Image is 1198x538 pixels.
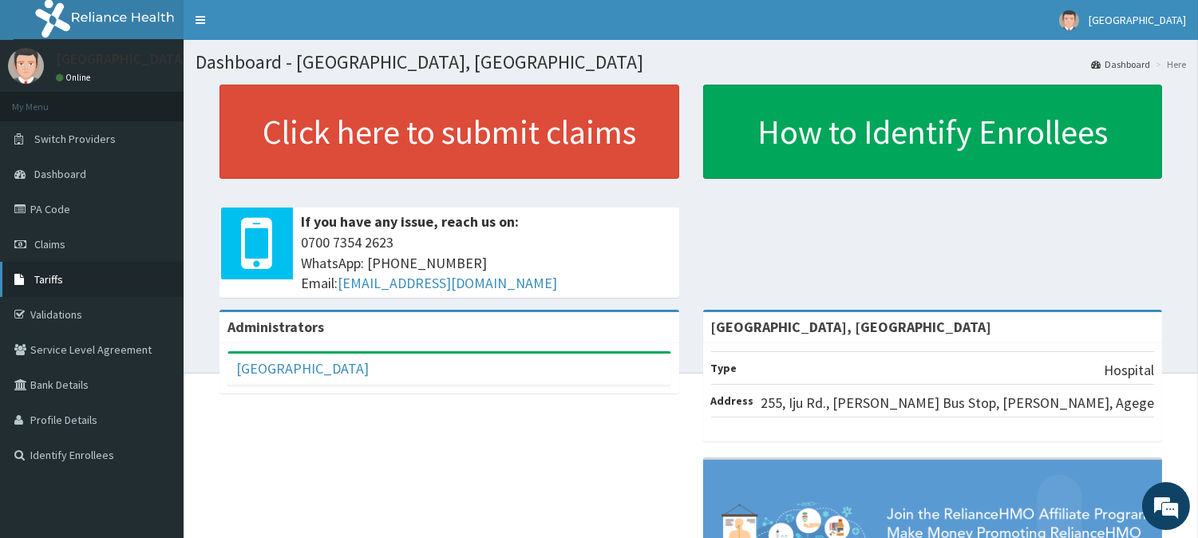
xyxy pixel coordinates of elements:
[1089,13,1186,27] span: [GEOGRAPHIC_DATA]
[34,132,116,146] span: Switch Providers
[196,52,1186,73] h1: Dashboard - [GEOGRAPHIC_DATA], [GEOGRAPHIC_DATA]
[227,318,324,336] b: Administrators
[703,85,1163,179] a: How to Identify Enrollees
[56,52,188,66] p: [GEOGRAPHIC_DATA]
[711,318,992,336] strong: [GEOGRAPHIC_DATA], [GEOGRAPHIC_DATA]
[338,274,557,292] a: [EMAIL_ADDRESS][DOMAIN_NAME]
[56,72,94,83] a: Online
[1152,57,1186,71] li: Here
[1091,57,1150,71] a: Dashboard
[219,85,679,179] a: Click here to submit claims
[301,212,519,231] b: If you have any issue, reach us on:
[1059,10,1079,30] img: User Image
[711,394,754,408] b: Address
[34,237,65,251] span: Claims
[34,167,86,181] span: Dashboard
[301,232,671,294] span: 0700 7354 2623 WhatsApp: [PHONE_NUMBER] Email:
[8,48,44,84] img: User Image
[711,361,737,375] b: Type
[34,272,63,287] span: Tariffs
[1104,360,1154,381] p: Hospital
[761,393,1154,413] p: 255, Iju Rd., [PERSON_NAME] Bus Stop, [PERSON_NAME], Agege
[236,359,369,378] a: [GEOGRAPHIC_DATA]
